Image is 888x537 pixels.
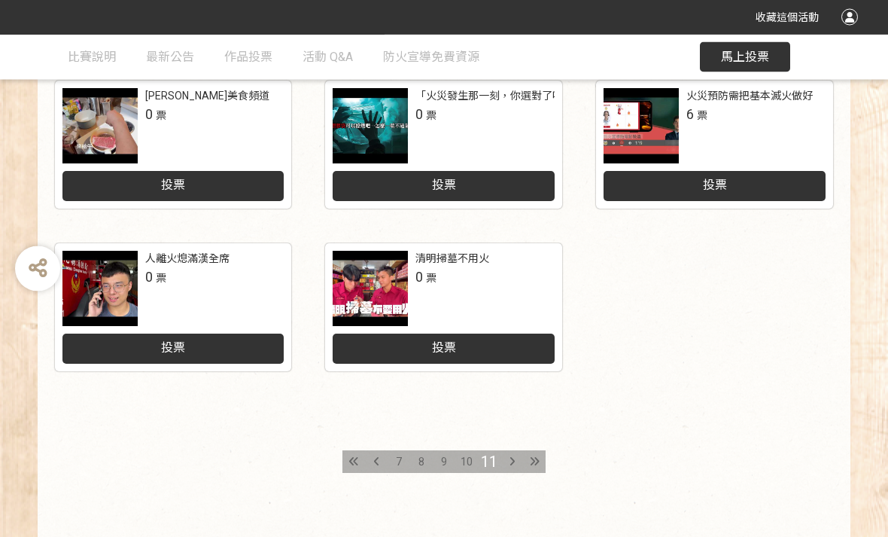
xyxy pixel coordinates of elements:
span: 0 [145,107,153,123]
div: [PERSON_NAME]美食頻道 [145,89,269,105]
div: 火災預防需把基本滅火做好 [686,89,813,105]
div: 人離火熄滿漢全席 [145,252,230,267]
span: 馬上投票 [721,50,769,64]
span: 投票 [432,178,456,193]
span: 最新公告 [146,50,194,64]
span: 投票 [161,341,185,355]
span: 0 [145,270,153,285]
a: 活動 Q&A [303,35,353,80]
span: 0 [415,270,423,285]
span: 作品投票 [224,50,272,64]
div: 「火災發生那一刻，你選對了嗎」 [415,89,573,105]
span: 8 [418,456,424,468]
span: 投票 [432,341,456,355]
a: 比賽說明 [68,35,116,80]
a: 防火宣導免費資源 [383,35,479,80]
span: 票 [426,110,436,122]
span: 投票 [161,178,185,193]
div: 清明掃墓不用火 [415,252,489,267]
span: 9 [441,456,447,468]
span: 7 [396,456,402,468]
span: 0 [415,107,423,123]
span: 票 [156,273,166,285]
span: 活動 Q&A [303,50,353,64]
a: 最新公告 [146,35,194,80]
span: 10 [461,456,473,468]
a: 「火災發生那一刻，你選對了嗎」0票投票 [325,81,562,209]
a: [PERSON_NAME]美食頻道0票投票 [55,81,292,209]
span: 票 [426,273,436,285]
span: 投票 [703,178,727,193]
span: 票 [697,110,707,122]
span: 收藏這個活動 [756,11,819,23]
button: 馬上投票 [700,42,790,72]
span: 6 [686,107,694,123]
span: 比賽說明 [68,50,116,64]
a: 作品投票 [224,35,272,80]
span: 防火宣導免費資源 [383,50,479,64]
span: 11 [481,453,497,471]
a: 人離火熄滿漢全席0票投票 [55,244,292,372]
a: 清明掃墓不用火0票投票 [325,244,562,372]
span: 票 [156,110,166,122]
a: 火災預防需把基本滅火做好6票投票 [596,81,833,209]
